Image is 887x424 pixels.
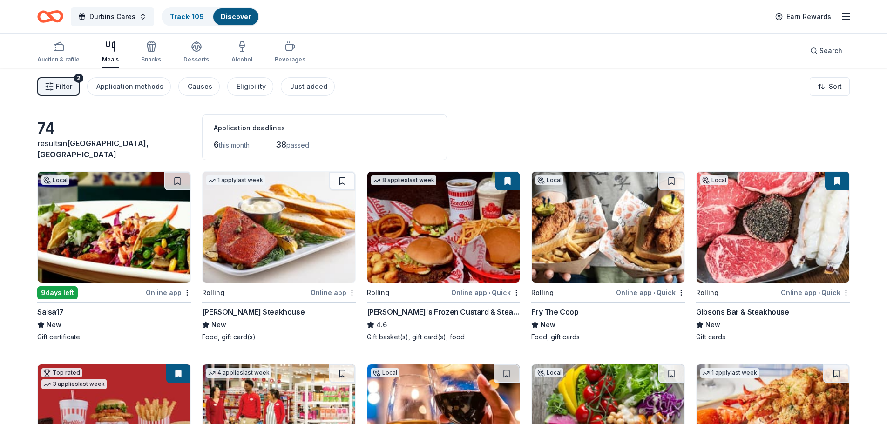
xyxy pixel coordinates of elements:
[227,77,273,96] button: Eligibility
[102,56,119,63] div: Meals
[367,306,521,317] div: [PERSON_NAME]'s Frozen Custard & Steakburgers
[47,319,61,330] span: New
[202,332,356,342] div: Food, gift card(s)
[531,332,685,342] div: Food, gift cards
[819,45,842,56] span: Search
[96,81,163,92] div: Application methods
[829,81,842,92] span: Sort
[37,139,149,159] span: in
[535,175,563,185] div: Local
[290,81,327,92] div: Just added
[87,77,171,96] button: Application methods
[367,287,389,298] div: Rolling
[696,306,789,317] div: Gibsons Bar & Steakhouse
[37,77,80,96] button: Filter2
[37,6,63,27] a: Home
[770,8,837,25] a: Earn Rewards
[696,287,718,298] div: Rolling
[818,289,820,296] span: •
[371,175,436,185] div: 8 applies last week
[37,138,191,160] div: results
[700,175,728,185] div: Local
[700,368,759,378] div: 1 apply last week
[203,172,355,283] img: Image for Perry's Steakhouse
[275,37,305,68] button: Beverages
[311,287,356,298] div: Online app
[89,11,135,22] span: Durbins Cares
[206,368,271,378] div: 4 applies last week
[183,37,209,68] button: Desserts
[202,287,224,298] div: Rolling
[367,171,521,342] a: Image for Freddy's Frozen Custard & Steakburgers8 applieslast weekRollingOnline app•Quick[PERSON_...
[803,41,850,60] button: Search
[37,332,191,342] div: Gift certificate
[781,287,850,298] div: Online app Quick
[37,56,80,63] div: Auction & raffle
[41,368,82,377] div: Top rated
[202,306,305,317] div: [PERSON_NAME] Steakhouse
[367,332,521,342] div: Gift basket(s), gift card(s), food
[231,37,252,68] button: Alcohol
[219,141,250,149] span: this month
[231,56,252,63] div: Alcohol
[653,289,655,296] span: •
[371,368,399,377] div: Local
[237,81,266,92] div: Eligibility
[37,139,149,159] span: [GEOGRAPHIC_DATA], [GEOGRAPHIC_DATA]
[214,140,219,149] span: 6
[367,172,520,283] img: Image for Freddy's Frozen Custard & Steakburgers
[286,141,309,149] span: passed
[37,119,191,138] div: 74
[170,13,204,20] a: Track· 109
[376,319,387,330] span: 4.6
[37,286,78,299] div: 9 days left
[488,289,490,296] span: •
[102,37,119,68] button: Meals
[616,287,685,298] div: Online app Quick
[56,81,72,92] span: Filter
[37,306,63,317] div: Salsa17
[37,37,80,68] button: Auction & raffle
[696,171,850,342] a: Image for Gibsons Bar & SteakhouseLocalRollingOnline app•QuickGibsons Bar & SteakhouseNewGift cards
[74,74,83,83] div: 2
[705,319,720,330] span: New
[541,319,555,330] span: New
[141,56,161,63] div: Snacks
[38,172,190,283] img: Image for Salsa17
[532,172,684,283] img: Image for Fry The Coop
[451,287,520,298] div: Online app Quick
[810,77,850,96] button: Sort
[41,175,69,185] div: Local
[141,37,161,68] button: Snacks
[221,13,251,20] a: Discover
[37,171,191,342] a: Image for Salsa17Local9days leftOnline appSalsa17NewGift certificate
[531,287,554,298] div: Rolling
[202,171,356,342] a: Image for Perry's Steakhouse1 applylast weekRollingOnline app[PERSON_NAME] SteakhouseNewFood, gif...
[211,319,226,330] span: New
[41,379,107,389] div: 3 applies last week
[183,56,209,63] div: Desserts
[276,140,286,149] span: 38
[535,368,563,377] div: Local
[214,122,435,134] div: Application deadlines
[697,172,849,283] img: Image for Gibsons Bar & Steakhouse
[696,332,850,342] div: Gift cards
[71,7,154,26] button: Durbins Cares
[206,175,265,185] div: 1 apply last week
[146,287,191,298] div: Online app
[188,81,212,92] div: Causes
[531,171,685,342] a: Image for Fry The CoopLocalRollingOnline app•QuickFry The CoopNewFood, gift cards
[531,306,578,317] div: Fry The Coop
[178,77,220,96] button: Causes
[275,56,305,63] div: Beverages
[281,77,335,96] button: Just added
[162,7,259,26] button: Track· 109Discover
